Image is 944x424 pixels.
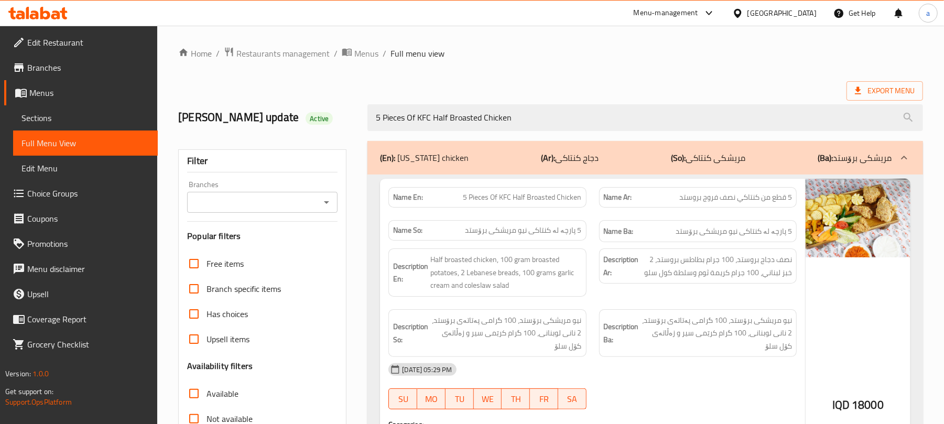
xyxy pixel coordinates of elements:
[832,395,850,415] span: IQD
[604,253,639,279] strong: Description Ar:
[5,395,72,409] a: Support.OpsPlatform
[207,333,249,345] span: Upsell items
[634,7,698,19] div: Menu-management
[13,156,158,181] a: Edit Menu
[847,81,923,101] span: Export Menu
[187,230,338,242] h3: Popular filters
[13,131,158,156] a: Full Menu View
[178,47,923,60] nav: breadcrumb
[5,367,31,380] span: Version:
[562,392,582,407] span: SA
[393,320,428,346] strong: Description So:
[207,257,244,270] span: Free items
[855,84,915,97] span: Export Menu
[430,314,581,353] span: نیو مریشکی برۆستد، 100 گرامی پەتاتەی برۆستد، 2 نانی لوبنانی، 100 گرام کرێمی سیر و زەڵاتەی کۆل سلۆ
[178,110,355,125] h2: [PERSON_NAME] update
[207,387,238,400] span: Available
[21,112,149,124] span: Sections
[604,320,639,346] strong: Description Ba:
[306,114,333,124] span: Active
[4,55,158,80] a: Branches
[306,112,333,125] div: Active
[5,385,53,398] span: Get support on:
[478,392,498,407] span: WE
[29,86,149,99] span: Menus
[224,47,330,60] a: Restaurants management
[354,47,378,60] span: Menus
[380,151,469,164] p: [US_STATE] chicken
[27,187,149,200] span: Choice Groups
[13,105,158,131] a: Sections
[818,151,892,164] p: مریشکی برۆستد
[393,192,423,203] strong: Name En:
[4,307,158,332] a: Coverage Report
[380,150,395,166] b: (En):
[4,206,158,231] a: Coupons
[342,47,378,60] a: Menus
[236,47,330,60] span: Restaurants management
[641,253,792,279] span: نصف دجاج بروستد، 100 جرام بطاطس بروستد، 2 خبز لبناني، 100 جرام كريمة ثوم وسلطة كول سلو
[463,192,582,203] span: 5 Pieces Of KFC Half Broasted Chicken
[21,162,149,175] span: Edit Menu
[421,392,441,407] span: MO
[530,388,558,409] button: FR
[604,192,632,203] strong: Name Ar:
[4,332,158,357] a: Grocery Checklist
[4,231,158,256] a: Promotions
[430,253,581,292] span: Half broasted chicken, 100 gram broasted potatoes, 2 Lebanese breads, 100 grams garlic cream and ...
[558,388,587,409] button: SA
[207,282,281,295] span: Branch specific items
[852,395,884,415] span: 18000
[541,150,555,166] b: (Ar):
[4,181,158,206] a: Choice Groups
[27,338,149,351] span: Grocery Checklist
[187,360,253,372] h3: Availability filters
[502,388,530,409] button: TH
[4,30,158,55] a: Edit Restaurant
[367,104,923,131] input: search
[27,212,149,225] span: Coupons
[541,151,599,164] p: دجاج کنتاکی
[398,365,456,375] span: [DATE] 05:29 PM
[806,179,910,257] img: mmw_638846430631353330
[27,313,149,325] span: Coverage Report
[393,225,422,236] strong: Name So:
[4,281,158,307] a: Upsell
[393,392,413,407] span: SU
[417,388,446,409] button: MO
[818,150,833,166] b: (Ba):
[4,256,158,281] a: Menu disclaimer
[671,150,686,166] b: (So):
[747,7,817,19] div: [GEOGRAPHIC_DATA]
[367,141,923,175] div: (En): [US_STATE] chicken(Ar):دجاج کنتاکی(So):مریشکی کنتاکی(Ba):مریشکی برۆستد
[926,7,930,19] span: a
[334,47,338,60] li: /
[27,36,149,49] span: Edit Restaurant
[534,392,554,407] span: FR
[27,237,149,250] span: Promotions
[393,260,428,286] strong: Description En:
[604,225,634,238] strong: Name Ba:
[676,225,792,238] span: 5 پارچە لە کنتاکی نیو مریشکی برۆستد
[474,388,502,409] button: WE
[178,47,212,60] a: Home
[506,392,526,407] span: TH
[4,80,158,105] a: Menus
[32,367,49,380] span: 1.0.0
[216,47,220,60] li: /
[388,388,417,409] button: SU
[21,137,149,149] span: Full Menu View
[390,47,444,60] span: Full menu view
[641,314,792,353] span: نیو مریشکی برۆستد، 100 گرامی پەتاتەی برۆستد، 2 نانی لوبنانی، 100 گرام کرێمی سیر و زەڵاتەی کۆل سلۆ
[446,388,474,409] button: TU
[27,263,149,275] span: Menu disclaimer
[465,225,582,236] span: 5 پارچە لە کنتاکی نیو مریشکی برۆستد
[27,61,149,74] span: Branches
[671,151,745,164] p: مریشکی کنتاکی
[679,192,792,203] span: 5 قطع من كنتاكي نصف فروج بروستد
[383,47,386,60] li: /
[319,195,334,210] button: Open
[207,308,248,320] span: Has choices
[27,288,149,300] span: Upsell
[450,392,470,407] span: TU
